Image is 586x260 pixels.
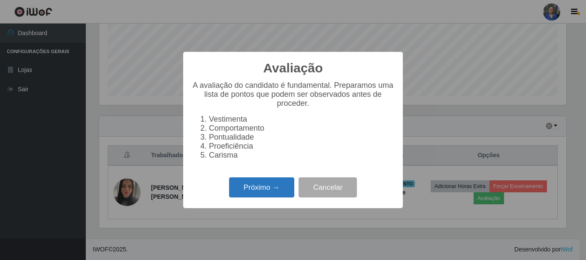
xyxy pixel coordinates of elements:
[209,151,394,160] li: Carisma
[209,133,394,142] li: Pontualidade
[263,60,323,76] h2: Avaliação
[192,81,394,108] p: A avaliação do candidato é fundamental. Preparamos uma lista de pontos que podem ser observados a...
[209,124,394,133] li: Comportamento
[209,142,394,151] li: Proeficiência
[299,177,357,197] button: Cancelar
[229,177,294,197] button: Próximo →
[209,115,394,124] li: Vestimenta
